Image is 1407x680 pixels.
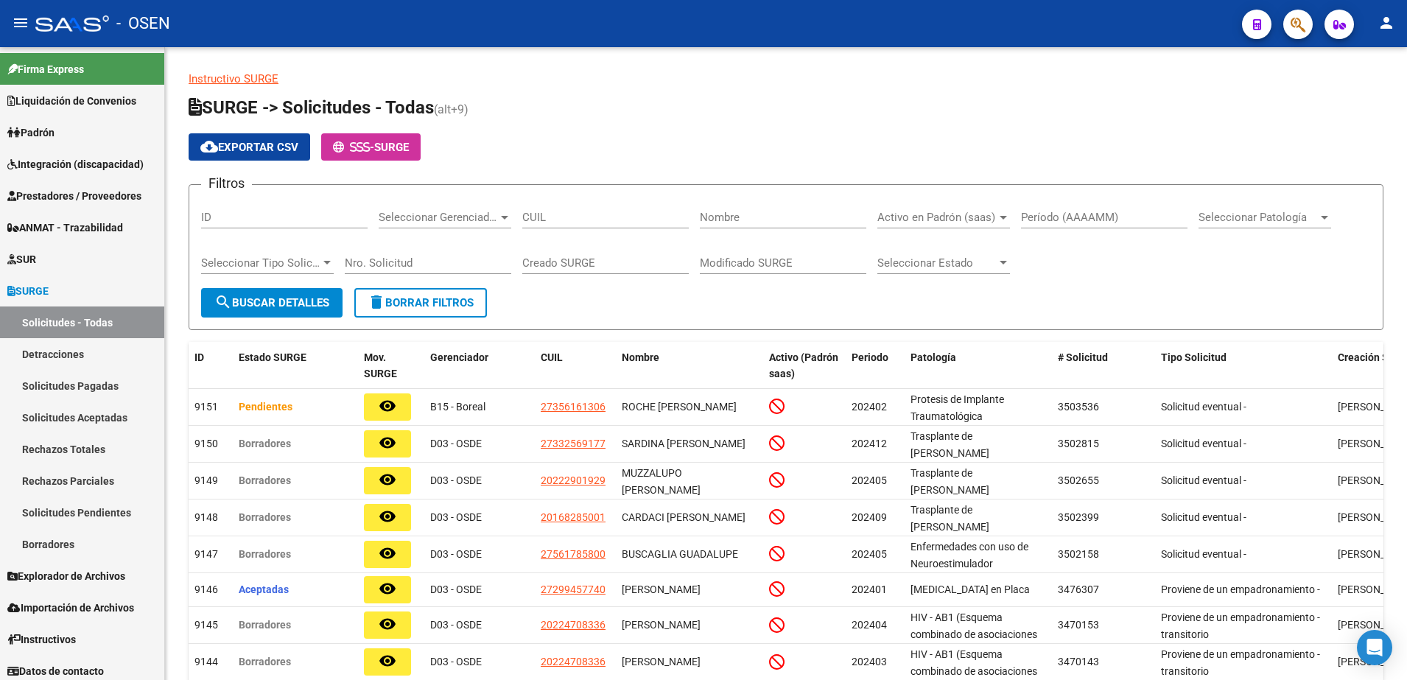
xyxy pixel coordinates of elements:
span: 202401 [852,583,887,595]
span: 3502399 [1058,511,1099,523]
span: Instructivos [7,631,76,648]
div: Open Intercom Messenger [1357,630,1392,665]
span: Trasplante de [PERSON_NAME] [910,504,989,533]
span: ROCHE [PERSON_NAME] [622,401,737,413]
mat-icon: cloud_download [200,138,218,155]
mat-icon: search [214,293,232,311]
mat-icon: remove_red_eye [379,544,396,562]
span: 3470143 [1058,656,1099,667]
span: Protesis de Implante Traumatológica [910,393,1004,422]
span: 20168285001 [541,511,606,523]
span: 3503536 [1058,401,1099,413]
span: Solicitud eventual - [1161,474,1246,486]
datatable-header-cell: Mov. SURGE [358,342,424,390]
mat-icon: remove_red_eye [379,397,396,415]
span: - OSEN [116,7,170,40]
span: (alt+9) [434,102,469,116]
span: 202402 [852,401,887,413]
span: 9144 [194,656,218,667]
span: Proviene de un empadronamiento - [1161,583,1320,595]
span: [PERSON_NAME] [622,656,701,667]
span: Explorador de Archivos [7,568,125,584]
span: - [333,141,374,154]
a: Instructivo SURGE [189,72,278,85]
datatable-header-cell: Patología [905,342,1052,390]
span: Seleccionar Gerenciador [379,211,498,224]
span: 9146 [194,583,218,595]
span: Integración (discapacidad) [7,156,144,172]
span: Proviene de un empadronamiento - transitorio [1161,611,1320,640]
span: Seleccionar Estado [877,256,997,270]
span: D03 - OSDE [430,474,482,486]
mat-icon: remove_red_eye [379,580,396,597]
span: D03 - OSDE [430,583,482,595]
mat-icon: remove_red_eye [379,434,396,452]
span: 202403 [852,656,887,667]
span: Proviene de un empadronamiento - transitorio [1161,648,1320,677]
span: 3502158 [1058,548,1099,560]
span: MUZZALUPO [PERSON_NAME] [622,467,701,496]
span: ANMAT - Trazabilidad [7,220,123,236]
span: 9145 [194,619,218,631]
span: Gerenciador [430,351,488,363]
span: 9148 [194,511,218,523]
span: ID [194,351,204,363]
span: Borradores [239,438,291,449]
span: Periodo [852,351,888,363]
span: Borrar Filtros [368,296,474,309]
span: D03 - OSDE [430,548,482,560]
span: 202405 [852,548,887,560]
span: [MEDICAL_DATA] en Placa [910,583,1030,595]
span: 27332569177 [541,438,606,449]
span: Borradores [239,619,291,631]
span: [PERSON_NAME] [622,583,701,595]
span: Borradores [239,656,291,667]
span: Exportar CSV [200,141,298,154]
span: Datos de contacto [7,663,104,679]
span: SARDINA [PERSON_NAME] [622,438,745,449]
datatable-header-cell: Activo (Padrón saas) [763,342,846,390]
span: Solicitud eventual - [1161,438,1246,449]
span: Pendientes [239,401,292,413]
span: SUR [7,251,36,267]
span: D03 - OSDE [430,511,482,523]
mat-icon: remove_red_eye [379,471,396,488]
span: Seleccionar Tipo Solicitud [201,256,320,270]
span: Liquidación de Convenios [7,93,136,109]
span: 27356161306 [541,401,606,413]
span: 202412 [852,438,887,449]
span: 202405 [852,474,887,486]
span: SURGE -> Solicitudes - Todas [189,97,434,118]
datatable-header-cell: Tipo Solicitud [1155,342,1332,390]
mat-icon: remove_red_eye [379,508,396,525]
span: Enfermedades con uso de Neuroestimulador Implantable [910,541,1028,586]
span: Firma Express [7,61,84,77]
span: 3470153 [1058,619,1099,631]
span: D03 - OSDE [430,438,482,449]
span: 9147 [194,548,218,560]
span: Solicitud eventual - [1161,511,1246,523]
span: Padrón [7,125,55,141]
button: Exportar CSV [189,133,310,161]
span: D03 - OSDE [430,619,482,631]
mat-icon: remove_red_eye [379,652,396,670]
datatable-header-cell: Periodo [846,342,905,390]
span: # Solicitud [1058,351,1108,363]
span: [PERSON_NAME] [622,619,701,631]
span: Buscar Detalles [214,296,329,309]
span: Activo (Padrón saas) [769,351,838,380]
span: Patología [910,351,956,363]
span: 9151 [194,401,218,413]
button: Buscar Detalles [201,288,343,318]
span: CUIL [541,351,563,363]
datatable-header-cell: CUIL [535,342,616,390]
span: Estado SURGE [239,351,306,363]
span: SURGE [7,283,49,299]
span: 9149 [194,474,218,486]
span: Tipo Solicitud [1161,351,1227,363]
span: Activo en Padrón (saas) [877,211,997,224]
span: SURGE [374,141,409,154]
span: HIV - AB1 (Esquema combinado de asociaciones y/o monodrogas) [910,611,1037,657]
span: Prestadores / Proveedores [7,188,141,204]
span: Nombre [622,351,659,363]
